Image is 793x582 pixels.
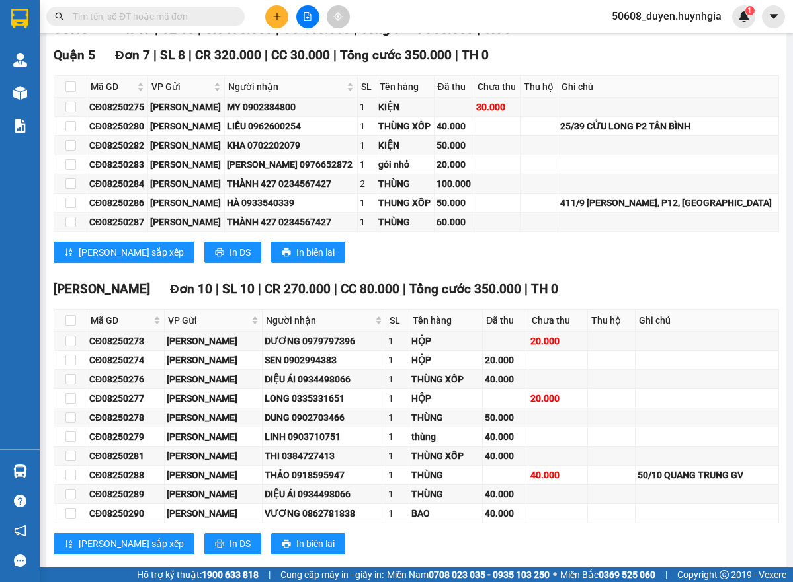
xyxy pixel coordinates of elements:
[14,525,26,537] span: notification
[411,468,481,482] div: THÙNG
[388,334,407,348] div: 1
[54,533,194,554] button: sort-ascending[PERSON_NAME] sắp xếp
[167,372,260,386] div: [PERSON_NAME]
[89,119,146,133] div: CĐ08250280
[558,76,779,98] th: Ghi chú
[87,194,148,213] td: CĐ08250286
[89,487,162,501] div: CĐ08250289
[167,391,260,406] div: [PERSON_NAME]
[378,215,432,229] div: THÙNG
[638,468,776,482] div: 50/10 QUANG TRUNG GV
[599,569,655,580] strong: 0369 525 060
[560,119,776,133] div: 25/39 CỬU LONG P2 TÂN BÌNH
[296,245,335,260] span: In biên lai
[87,174,148,194] td: CĐ08250284
[55,12,64,21] span: search
[485,410,526,425] div: 50.000
[588,310,636,332] th: Thu hộ
[272,12,282,21] span: plus
[388,468,407,482] div: 1
[167,334,260,348] div: [PERSON_NAME]
[437,196,472,210] div: 50.000
[165,427,263,447] td: Cam Đức
[64,539,73,550] span: sort-ascending
[455,48,458,63] span: |
[411,449,481,463] div: THÙNG XỐP
[738,11,750,22] img: icon-new-feature
[360,138,374,153] div: 1
[296,536,335,551] span: In biên lai
[89,353,162,367] div: CĐ08250274
[165,332,263,351] td: Cam Đức
[170,281,212,297] span: Đơn 10
[411,391,481,406] div: HỘP
[167,487,260,501] div: [PERSON_NAME]
[265,410,384,425] div: DUNG 0902703466
[560,567,655,582] span: Miền Bắc
[87,466,165,485] td: CĐ08250288
[79,245,184,260] span: [PERSON_NAME] sắp xếp
[150,196,222,210] div: [PERSON_NAME]
[528,310,588,332] th: Chưa thu
[227,100,355,114] div: MY 0902384800
[334,281,337,297] span: |
[168,313,249,328] span: VP Gửi
[269,567,271,582] span: |
[227,119,355,133] div: LIỄU 0962600254
[54,48,95,63] span: Quận 5
[265,391,384,406] div: LONG 0335331651
[388,449,407,463] div: 1
[167,353,260,367] div: [PERSON_NAME]
[13,464,27,478] img: warehouse-icon
[271,48,330,63] span: CC 30.000
[485,372,526,386] div: 40.000
[87,389,165,408] td: CĐ08250277
[204,242,261,263] button: printerIn DS
[474,76,521,98] th: Chưa thu
[388,506,407,521] div: 1
[228,79,344,94] span: Người nhận
[148,117,225,136] td: Cam Đức
[378,138,432,153] div: KIỆN
[137,567,259,582] span: Hỗ trợ kỹ thuật:
[265,429,384,444] div: LINH 0903710751
[476,100,518,114] div: 30.000
[411,487,481,501] div: THÙNG
[333,48,337,63] span: |
[89,157,146,172] div: CĐ08250283
[14,495,26,507] span: question-circle
[378,176,432,191] div: THÙNG
[485,353,526,367] div: 20.000
[227,215,355,229] div: THÀNH 427 0234567427
[360,176,374,191] div: 2
[167,468,260,482] div: [PERSON_NAME]
[165,504,263,523] td: Cam Đức
[327,5,350,28] button: aim
[150,138,222,153] div: [PERSON_NAME]
[148,213,225,232] td: Cam Đức
[386,310,409,332] th: SL
[360,119,374,133] div: 1
[411,372,481,386] div: THÙNG XỐP
[485,429,526,444] div: 40.000
[388,372,407,386] div: 1
[485,487,526,501] div: 40.000
[388,487,407,501] div: 1
[165,351,263,370] td: Cam Đức
[378,119,432,133] div: THÙNG XỐP
[150,119,222,133] div: [PERSON_NAME]
[89,372,162,386] div: CĐ08250276
[150,176,222,191] div: [PERSON_NAME]
[148,194,225,213] td: Cam Đức
[258,281,261,297] span: |
[271,533,345,554] button: printerIn biên lai
[437,119,472,133] div: 40.000
[89,391,162,406] div: CĐ08250277
[150,100,222,114] div: [PERSON_NAME]
[762,5,785,28] button: caret-down
[87,98,148,117] td: CĐ08250275
[87,408,165,427] td: CĐ08250278
[437,215,472,229] div: 60.000
[388,391,407,406] div: 1
[13,86,27,100] img: warehouse-icon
